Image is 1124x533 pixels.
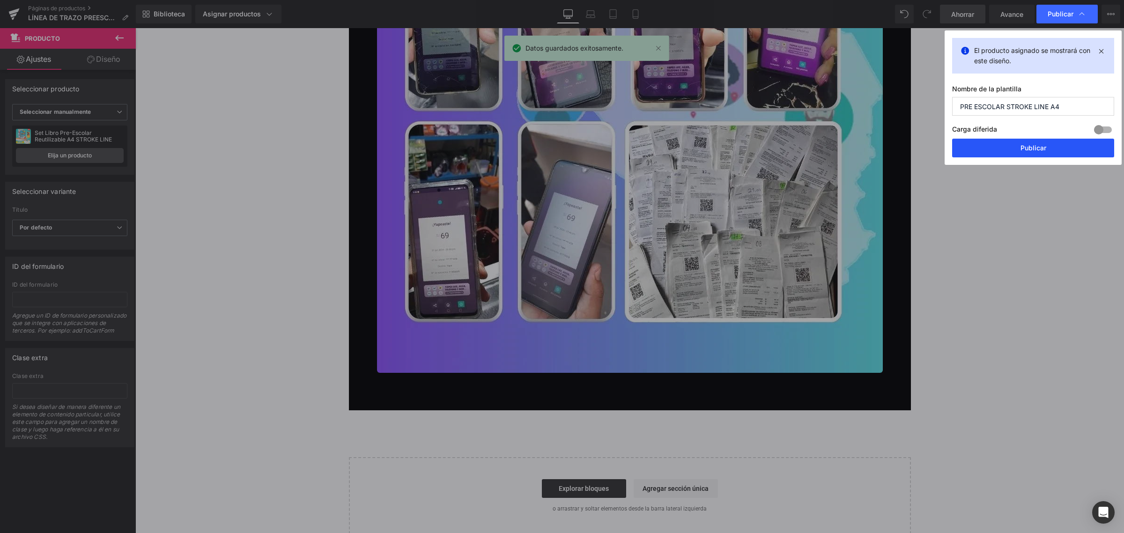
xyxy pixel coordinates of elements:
font: Carga diferida [952,125,997,133]
font: Agregar sección única [507,457,573,464]
font: Explorar bloques [423,457,473,464]
div: Abrir Intercom Messenger [1092,501,1115,524]
font: Nombre de la plantilla [952,85,1021,93]
font: El producto asignado se mostrará con este diseño. [974,46,1090,65]
font: o arrastrar y soltar elementos desde la barra lateral izquierda [417,477,571,484]
a: Explorar bloques [407,451,491,470]
font: Publicar [1020,144,1046,152]
font: Publicar [1048,10,1073,18]
a: Agregar sección única [498,451,583,470]
button: Publicar [952,139,1114,157]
